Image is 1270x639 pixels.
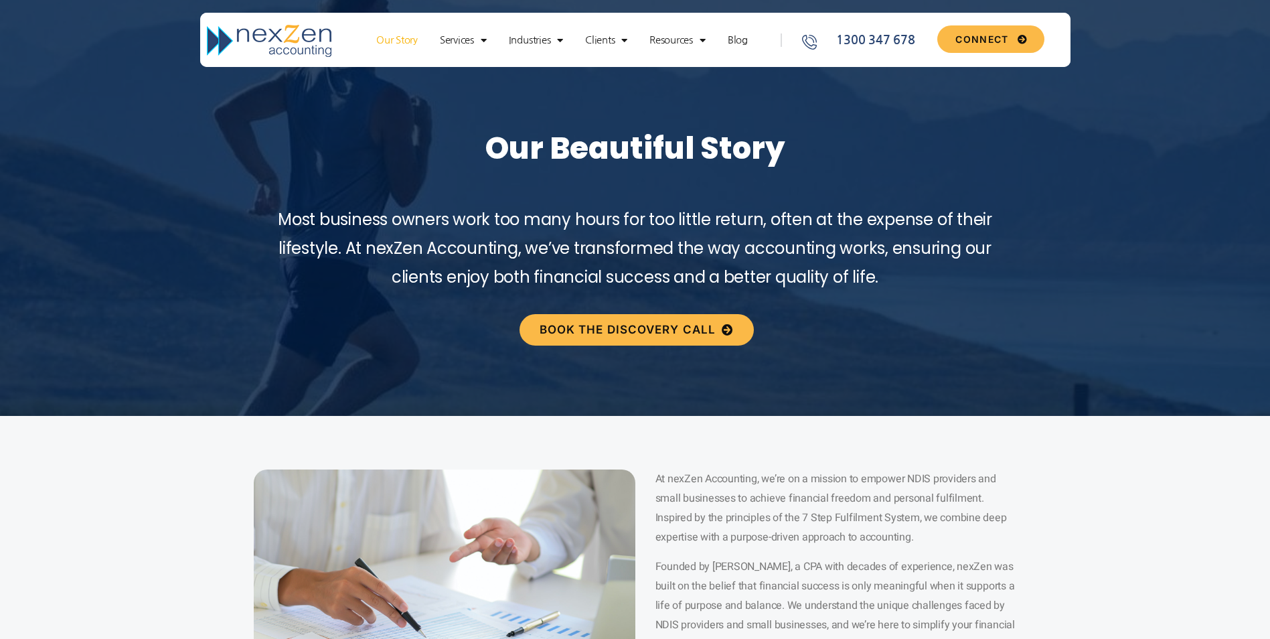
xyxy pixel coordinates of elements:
[540,324,716,336] span: BOOK THE DISCOVERY CALL
[800,31,933,50] a: 1300 347 678
[955,35,1008,44] span: CONNECT
[721,33,755,47] a: Blog
[520,314,754,346] a: BOOK THE DISCOVERY CALL
[433,33,493,47] a: Services
[655,471,1007,545] span: At nexZen Accounting, we’re on a mission to empower NDIS providers and small businesses to achiev...
[350,33,773,47] nav: Menu
[643,33,712,47] a: Resources
[833,31,915,50] span: 1300 347 678
[502,33,570,47] a: Industries
[578,33,634,47] a: Clients
[278,208,992,288] span: Most business owners work too many hours for too little return, often at the expense of their lif...
[937,25,1044,53] a: CONNECT
[370,33,424,47] a: Our Story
